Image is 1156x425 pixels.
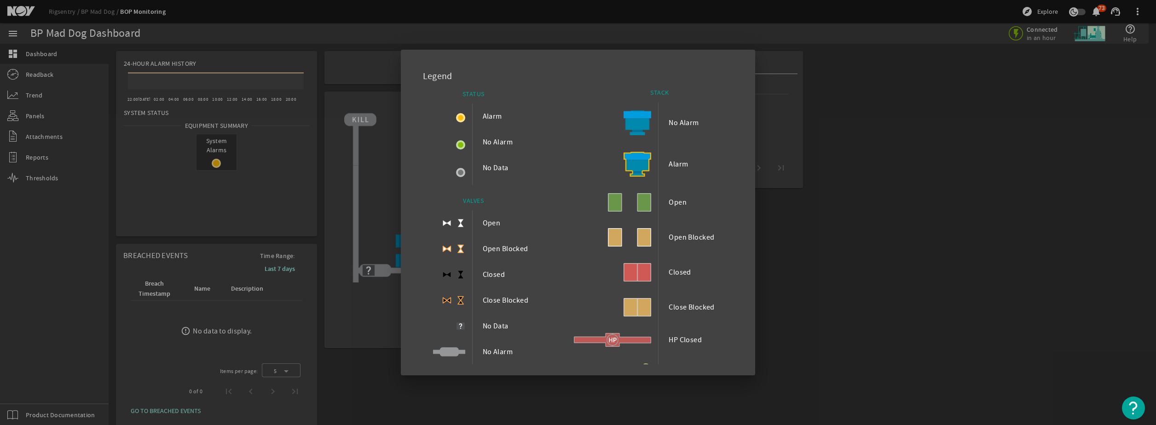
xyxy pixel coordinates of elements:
[664,325,733,355] div: HP Closed
[608,193,651,212] img: LowerAnnularOpenLegend.png
[624,110,651,135] img: UpperAnnularNoFaultLegend.png
[423,90,547,103] div: STATUS
[478,313,547,339] div: No Data
[456,168,465,177] img: grey.svg
[456,322,465,331] img: UnknownValve.png
[442,244,451,253] img: ValveOpenBlock.png
[456,270,465,279] img: ValveClose.png
[478,236,547,262] div: Open Blocked
[478,103,547,129] div: Alarm
[456,113,465,122] img: yellow.svg
[609,88,733,102] div: STACK
[664,255,733,290] div: Closed
[664,290,733,325] div: Close Blocked
[664,144,733,185] div: Alarm
[456,296,465,305] img: ValveCloseBlock.png
[608,228,651,247] img: LowerAnnularOpenBlockLegend.png
[423,185,547,210] div: VALVES
[478,287,547,313] div: Close Blocked
[442,218,451,228] img: ValveOpen.png
[664,102,733,144] div: No Alarm
[624,298,651,316] img: LowerAnnularCloseBlockLegend.png
[456,218,465,228] img: Valve2Open.png
[478,262,547,287] div: Closed
[624,152,651,177] img: UpperAnnularFaultLegend.png
[664,355,733,385] div: Locked
[478,210,547,236] div: Open
[456,244,465,253] img: Valve2OpenBlock.png
[442,296,451,305] img: Valve2CloseBlock.png
[412,61,744,88] div: Legend
[574,333,651,347] img: ShearRamHPCloseLegend.png
[624,263,651,281] img: LowerAnnularCloseLegend.png
[478,155,547,181] div: No Data
[442,270,451,279] img: Valve2Close.png
[641,363,651,377] img: RiserConnectorLockLegend.png
[456,140,465,149] img: green.svg
[478,129,547,155] div: No Alarm
[664,220,733,255] div: Open Blocked
[478,339,547,365] div: No Alarm
[664,185,733,220] div: Open
[1122,396,1145,419] button: Open Resource Center
[433,347,465,356] img: ValveNoFaultLegend.png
